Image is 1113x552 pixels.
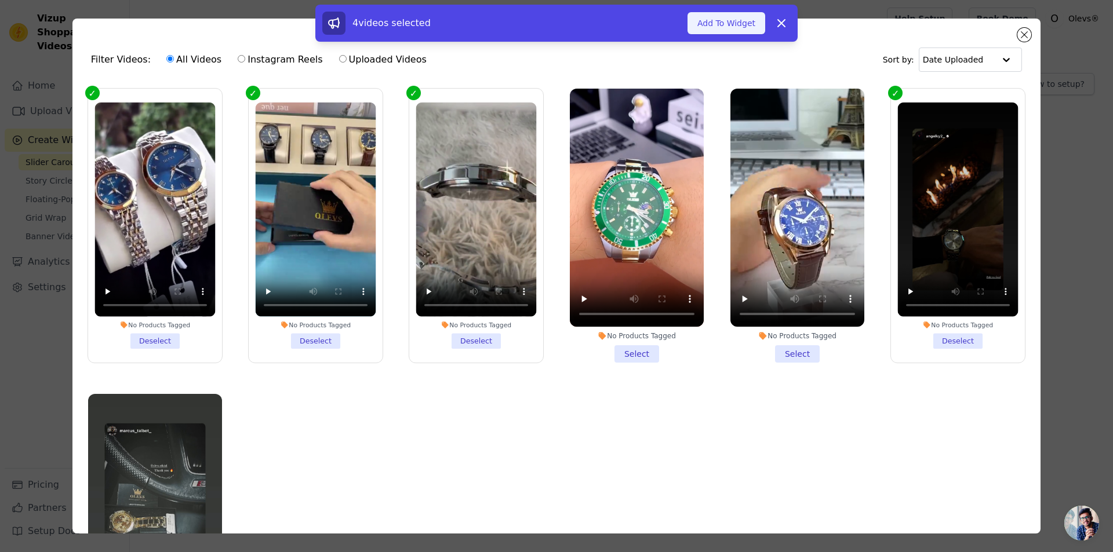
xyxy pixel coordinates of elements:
button: Add To Widget [688,12,765,34]
div: Sort by: [883,47,1023,72]
div: No Products Tagged [94,321,215,329]
div: No Products Tagged [898,321,1019,329]
div: No Products Tagged [255,321,376,329]
div: No Products Tagged [416,321,536,329]
span: 4 videos selected [352,17,431,28]
label: All Videos [166,52,222,67]
a: Open chat [1064,506,1099,540]
div: Filter Videos: [91,46,433,73]
div: No Products Tagged [570,331,704,341]
label: Instagram Reels [237,52,323,67]
label: Uploaded Videos [339,52,427,67]
div: No Products Tagged [730,331,864,341]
